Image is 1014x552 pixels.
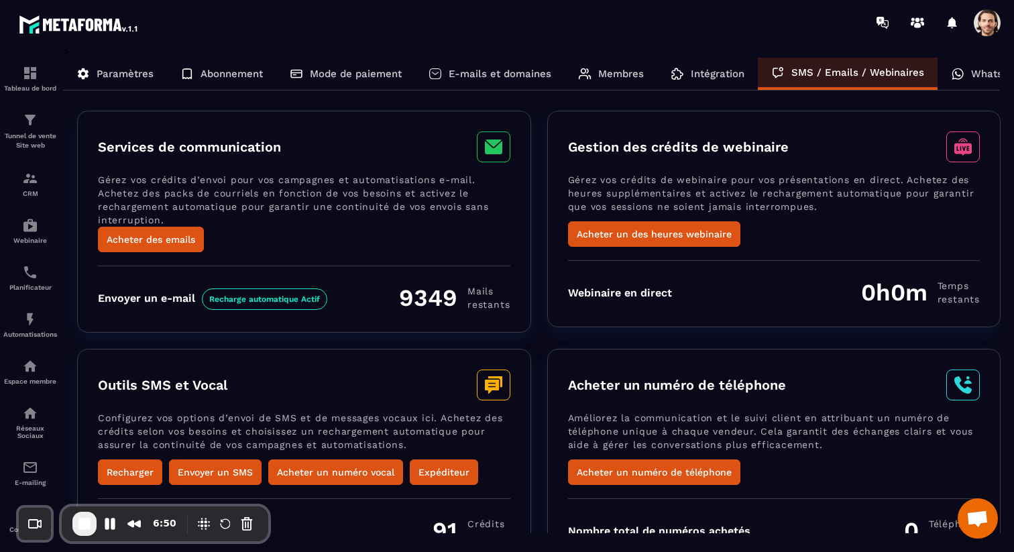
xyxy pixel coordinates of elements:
[3,425,57,439] p: Réseaux Sociaux
[568,459,740,485] button: Acheter un numéro de téléphone
[22,170,38,186] img: formation
[791,66,924,78] p: SMS / Emails / Webinaires
[467,517,510,531] span: Crédits
[201,68,263,80] p: Abonnement
[3,348,57,395] a: automationsautomationsEspace membre
[568,221,740,247] button: Acheter un des heures webinaire
[929,517,980,531] span: Téléphone
[22,459,38,476] img: email
[19,12,139,36] img: logo
[3,479,57,486] p: E-mailing
[3,55,57,102] a: formationformationTableau de bord
[467,298,510,311] span: restants
[3,449,57,496] a: emailemailE-mailing
[929,531,980,544] span: Nombre
[598,68,644,80] p: Membres
[3,254,57,301] a: schedulerschedulerPlanificateur
[3,378,57,385] p: Espace membre
[3,237,57,244] p: Webinaire
[22,65,38,81] img: formation
[861,278,980,307] div: 0h0m
[97,68,154,80] p: Paramètres
[22,358,38,374] img: automations
[3,395,57,449] a: social-networksocial-networkRéseaux Sociaux
[467,531,510,544] span: restants
[568,411,980,459] p: Améliorez la communication et le suivi client en attribuant un numéro de téléphone unique à chaqu...
[98,377,227,393] h3: Outils SMS et Vocal
[467,284,510,298] span: Mails
[3,207,57,254] a: automationsautomationsWebinaire
[3,331,57,338] p: Automatisations
[3,526,57,533] p: Comptabilité
[691,68,744,80] p: Intégration
[938,292,980,306] span: restants
[22,217,38,233] img: automations
[310,68,402,80] p: Mode de paiement
[568,525,750,537] div: Nombre total de numéros achetés
[3,496,57,543] a: accountantaccountantComptabilité
[399,284,510,312] div: 9349
[98,227,204,252] button: Acheter des emails
[3,131,57,150] p: Tunnel de vente Site web
[3,301,57,348] a: automationsautomationsAutomatisations
[98,411,510,459] p: Configurez vos options d’envoi de SMS et de messages vocaux ici. Achetez des crédits selon vos be...
[449,68,551,80] p: E-mails et domaines
[568,286,672,299] div: Webinaire en direct
[169,459,262,485] button: Envoyer un SMS
[22,311,38,327] img: automations
[568,173,980,221] p: Gérez vos crédits de webinaire pour vos présentations en direct. Achetez des heures supplémentair...
[3,85,57,92] p: Tableau de bord
[938,279,980,292] span: Temps
[22,112,38,128] img: formation
[904,516,980,545] div: 0
[3,284,57,291] p: Planificateur
[568,139,789,155] h3: Gestion des crédits de webinaire
[22,264,38,280] img: scheduler
[958,498,998,539] div: Ouvrir le chat
[3,102,57,160] a: formationformationTunnel de vente Site web
[98,292,327,305] div: Envoyer un e-mail
[568,377,786,393] h3: Acheter un numéro de téléphone
[3,190,57,197] p: CRM
[22,405,38,421] img: social-network
[98,173,510,227] p: Gérez vos crédits d’envoi pour vos campagnes et automatisations e-mail. Achetez des packs de cour...
[410,459,478,485] button: Expéditeur
[202,288,327,310] span: Recharge automatique Actif
[268,459,403,485] button: Acheter un numéro vocal
[3,160,57,207] a: formationformationCRM
[98,459,162,485] button: Recharger
[433,516,510,545] div: 91
[98,139,281,155] h3: Services de communication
